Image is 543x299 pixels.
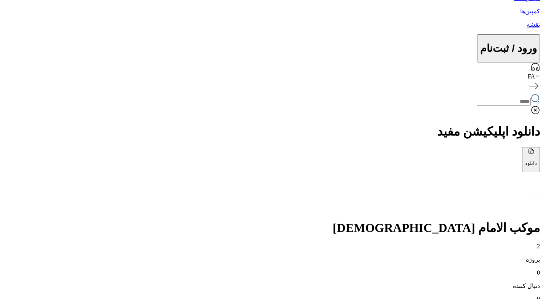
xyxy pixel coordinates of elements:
[525,160,537,166] p: دانلود
[3,282,540,289] p: دنبال کننده
[537,269,540,276] span: 0
[522,147,540,173] button: دانلود
[3,221,540,235] h1: موكب الامام [DEMOGRAPHIC_DATA]
[3,124,540,139] h1: دانلود اپلیکیشن مفید
[3,256,540,263] p: پروژه
[537,243,540,249] span: 2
